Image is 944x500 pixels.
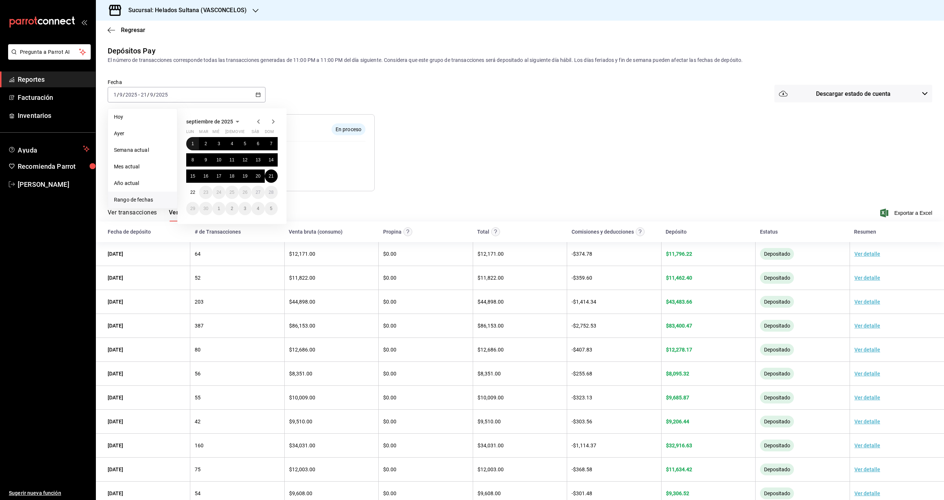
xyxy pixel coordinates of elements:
abbr: 8 de septiembre de 2025 [191,157,194,162]
abbr: 4 de septiembre de 2025 [231,141,233,146]
td: 64 [190,242,285,266]
abbr: 1 de septiembre de 2025 [191,141,194,146]
button: 19 de septiembre de 2025 [239,169,251,183]
button: 13 de septiembre de 2025 [251,153,264,167]
div: El depósito aún no se ha enviado a tu cuenta bancaria. [332,123,365,135]
span: Inventarios [18,111,90,120]
td: [DATE] [96,338,190,362]
span: $ 12,171.00 [289,251,315,257]
abbr: 18 de septiembre de 2025 [229,174,234,179]
button: 9 de septiembre de 2025 [199,153,212,167]
span: Depositado [761,466,793,472]
abbr: 26 de septiembre de 2025 [243,190,247,195]
label: Fecha [108,80,265,85]
span: Mes actual [114,163,171,171]
span: - $ 303.56 [572,419,592,424]
button: 1 de septiembre de 2025 [186,137,199,150]
button: 17 de septiembre de 2025 [212,169,225,183]
a: Ver detalle [854,251,880,257]
td: $0.00 [379,338,473,362]
span: Año actual [114,179,171,187]
button: 21 de septiembre de 2025 [265,169,278,183]
span: / [117,92,119,98]
div: El monto ha sido enviado a tu cuenta bancaria. Puede tardar en verse reflejado, según la entidad ... [760,272,794,284]
span: $ 9,510.00 [478,419,501,424]
td: [DATE] [96,386,190,410]
td: $0.00 [379,410,473,434]
td: $0.00 [379,386,473,410]
div: El monto ha sido enviado a tu cuenta bancaria. Puede tardar en verse reflejado, según la entidad ... [760,344,794,356]
button: Exportar a Excel [882,209,932,217]
td: [DATE] [96,410,190,434]
button: 12 de septiembre de 2025 [239,153,251,167]
span: $ 8,095.32 [666,371,689,377]
abbr: 21 de septiembre de 2025 [269,174,274,179]
td: 56 [190,362,285,386]
td: [DATE] [96,314,190,338]
a: Ver detalle [854,275,880,281]
td: [DATE] [96,266,190,290]
td: $0.00 [379,242,473,266]
span: Semana actual [114,146,171,154]
abbr: viernes [239,129,244,137]
abbr: 2 de octubre de 2025 [231,206,233,211]
input: -- [119,92,123,98]
td: [DATE] [96,458,190,482]
span: $ 44,898.00 [478,299,504,305]
abbr: 12 de septiembre de 2025 [243,157,247,162]
td: 55 [190,386,285,410]
td: 75 [190,458,285,482]
button: septiembre de 2025 [186,117,242,126]
span: $ 9,510.00 [289,419,312,424]
a: Ver detalle [854,443,880,448]
span: $ 9,206.44 [666,419,689,424]
button: 30 de septiembre de 2025 [199,202,212,215]
span: - $ 359.60 [572,275,592,281]
span: $ 8,351.00 [478,371,501,377]
span: Depositado [761,347,793,353]
span: $ 9,685.87 [666,395,689,401]
abbr: 24 de septiembre de 2025 [216,190,221,195]
abbr: 14 de septiembre de 2025 [269,157,274,162]
button: Pregunta a Parrot AI [8,44,91,60]
abbr: 15 de septiembre de 2025 [190,174,195,179]
button: 16 de septiembre de 2025 [199,169,212,183]
span: $ 34,031.00 [478,443,504,448]
span: $ 12,003.00 [478,466,504,472]
div: Comisiones y deducciones [572,229,634,235]
abbr: jueves [225,129,269,137]
span: Sugerir nueva función [9,489,90,497]
abbr: 3 de octubre de 2025 [244,206,246,211]
span: $ 11,796.22 [666,251,692,257]
button: Ver transacciones [108,209,157,221]
button: 23 de septiembre de 2025 [199,186,212,199]
span: - $ 407.83 [572,347,592,353]
input: ---- [125,92,138,98]
div: El monto ha sido enviado a tu cuenta bancaria. Puede tardar en verse reflejado, según la entidad ... [760,392,794,403]
span: Reportes [18,74,90,84]
h3: Sucursal: Helados Sultana (VASCONCELOS) [122,6,247,15]
span: / [147,92,149,98]
td: $0.00 [379,458,473,482]
abbr: 28 de septiembre de 2025 [269,190,274,195]
td: 160 [190,434,285,458]
input: -- [140,92,147,98]
a: Ver detalle [854,371,880,377]
span: Depositado [761,251,793,257]
div: Depósitos Pay [108,45,156,56]
span: Regresar [121,27,145,34]
abbr: miércoles [212,129,219,137]
button: Regresar [108,27,145,34]
button: 4 de octubre de 2025 [251,202,264,215]
span: - $ 1,414.34 [572,299,596,305]
abbr: 5 de octubre de 2025 [270,206,273,211]
span: Depositado [761,490,793,496]
div: navigation tabs [108,209,208,221]
abbr: 9 de septiembre de 2025 [205,157,207,162]
button: 4 de septiembre de 2025 [225,137,238,150]
td: $0.00 [379,290,473,314]
abbr: 3 de septiembre de 2025 [218,141,220,146]
a: Ver detalle [854,299,880,305]
div: El monto ha sido enviado a tu cuenta bancaria. Puede tardar en verse reflejado, según la entidad ... [760,440,794,451]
